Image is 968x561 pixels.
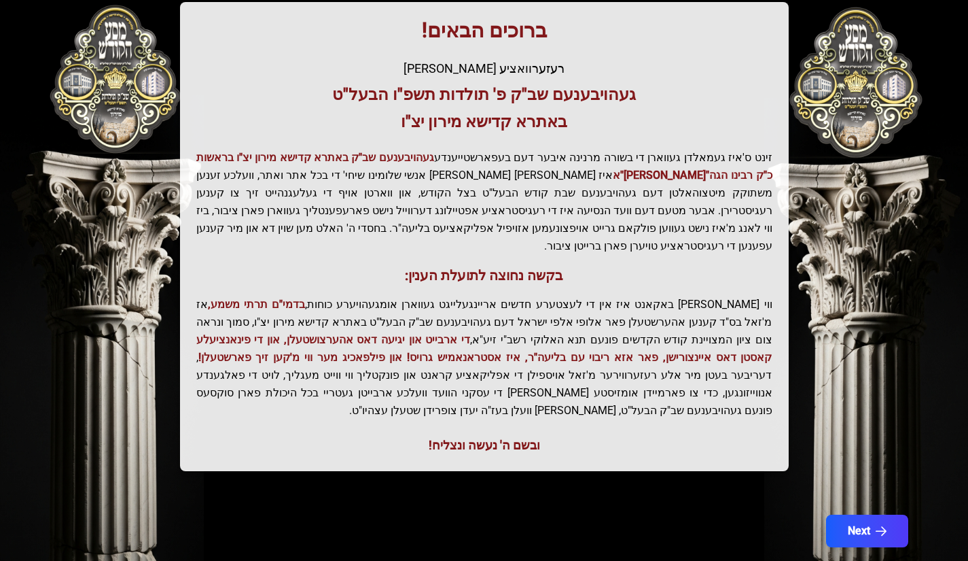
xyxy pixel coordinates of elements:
span: בדמי"ם תרתי משמע, [208,298,305,311]
h3: געהויבענעם שב"ק פ' תולדות תשפ"ו הבעל"ט [196,84,772,105]
span: די ארבייט און יגיעה דאס אהערצושטעלן, און די פינאנציעלע קאסטן דאס איינצורישן, פאר אזא ריבוי עם בלי... [196,333,772,364]
p: ווי [PERSON_NAME] באקאנט איז אין די לעצטערע חדשים אריינגעלייגט געווארן אומגעהויערע כוחות, אז מ'זא... [196,296,772,420]
button: Next [826,515,908,547]
h3: בקשה נחוצה לתועלת הענין: [196,266,772,285]
p: זינט ס'איז געמאלדן געווארן די בשורה מרנינה איבער דעם בעפארשטייענדע איז [PERSON_NAME] [PERSON_NAME... [196,149,772,255]
h1: ברוכים הבאים! [196,18,772,43]
div: רעזערוואציע [PERSON_NAME] [196,59,772,78]
h3: באתרא קדישא מירון יצ"ו [196,111,772,133]
div: ובשם ה' נעשה ונצליח! [196,436,772,455]
span: געהויבענעם שב"ק באתרא קדישא מירון יצ"ו בראשות כ"ק רבינו הגה"[PERSON_NAME]"א [196,151,772,182]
